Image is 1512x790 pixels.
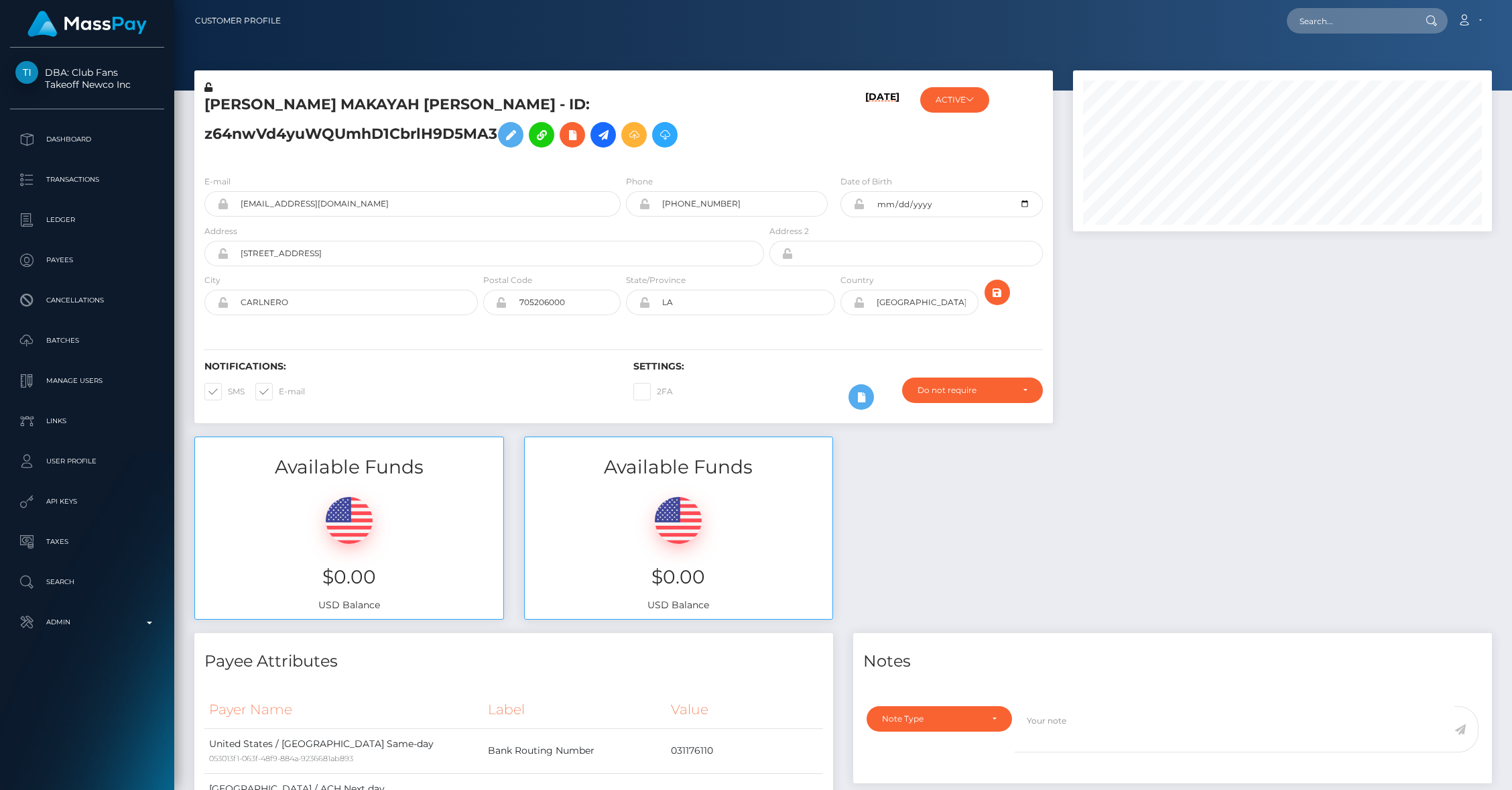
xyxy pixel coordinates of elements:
a: User Profile [10,445,164,478]
label: Country [840,274,874,286]
th: Label [483,691,666,728]
small: 053013f1-063f-48f9-884a-9236681ab893 [209,754,353,763]
label: Address [204,225,237,237]
a: Ledger [10,203,164,237]
th: Value [666,691,823,728]
h6: Settings: [633,361,1042,372]
p: Payees [15,250,159,270]
a: Payees [10,243,164,277]
a: Admin [10,606,164,639]
label: City [204,274,220,286]
img: USD.png [326,497,373,544]
a: Manage Users [10,364,164,398]
img: MassPay Logo [27,11,147,37]
input: Search... [1287,8,1413,34]
h6: Notifications: [204,361,613,372]
p: API Keys [15,492,159,512]
h4: Notes [863,650,1482,673]
label: State/Province [626,274,686,286]
p: Transactions [15,170,159,190]
label: SMS [204,383,245,400]
span: DBA: Club Fans Takeoff Newco Inc [10,66,164,91]
h6: [DATE] [865,91,899,159]
a: API Keys [10,485,164,518]
h3: $0.00 [205,564,493,590]
a: Links [10,404,164,438]
p: Batches [15,331,159,351]
div: Do not require [918,385,1012,396]
label: Date of Birth [840,176,892,188]
button: Note Type [867,706,1012,732]
label: 2FA [633,383,673,400]
div: USD Balance [195,480,503,619]
h4: Payee Attributes [204,650,823,673]
p: Links [15,411,159,431]
div: Note Type [882,714,981,724]
img: USD.png [655,497,702,544]
th: Payer Name [204,691,483,728]
p: Cancellations [15,290,159,311]
p: Dashboard [15,129,159,150]
p: Taxes [15,532,159,552]
label: Address 2 [769,225,809,237]
p: Search [15,572,159,592]
label: Phone [626,176,653,188]
label: Postal Code [483,274,532,286]
h3: $0.00 [535,564,823,590]
button: ACTIVE [920,87,989,113]
p: Admin [15,612,159,632]
p: Ledger [15,210,159,230]
td: 031176110 [666,728,823,773]
td: Bank Routing Number [483,728,666,773]
h5: [PERSON_NAME] MAKAYAH [PERSON_NAME] - ID: z64nwVd4yuWQUmhD1CbrlH9D5MA3 [204,95,757,154]
p: User Profile [15,451,159,471]
a: Initiate Payout [590,122,616,148]
a: Transactions [10,163,164,196]
h3: Available Funds [195,454,503,480]
a: Dashboard [10,123,164,156]
label: E-mail [204,176,231,188]
a: Customer Profile [195,7,281,35]
a: Cancellations [10,284,164,317]
div: USD Balance [525,480,833,619]
label: E-mail [255,383,305,400]
td: United States / [GEOGRAPHIC_DATA] Same-day [204,728,483,773]
a: Batches [10,324,164,357]
img: Takeoff Newco Inc [15,61,38,84]
p: Manage Users [15,371,159,391]
a: Search [10,565,164,599]
a: Taxes [10,525,164,559]
h3: Available Funds [525,454,833,480]
button: Do not require [902,378,1043,403]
